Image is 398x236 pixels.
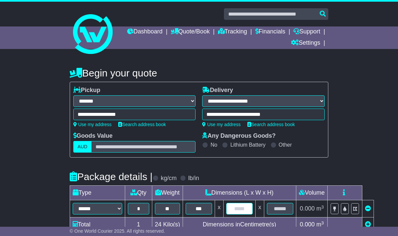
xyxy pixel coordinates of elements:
a: Use my address [202,122,240,127]
td: 1 [125,217,152,232]
label: Any Dangerous Goods? [202,132,275,140]
a: Settings [291,38,320,49]
label: Delivery [202,87,233,94]
span: 24 [155,221,162,228]
td: Type [70,186,125,200]
td: Total [70,217,125,232]
td: Dimensions in Centimetre(s) [183,217,296,232]
label: kg/cm [161,175,177,182]
a: Quote/Book [171,26,210,38]
a: Use my address [73,122,112,127]
a: Remove this item [365,205,371,212]
span: m [316,205,324,212]
a: Support [293,26,320,38]
span: 0.000 [300,221,315,228]
a: Add new item [365,221,371,228]
label: Other [279,142,292,148]
h4: Begin your quote [70,68,328,78]
sup: 3 [321,220,324,225]
a: Financials [255,26,285,38]
td: Kilo(s) [152,217,183,232]
td: x [215,200,223,217]
span: © One World Courier 2025. All rights reserved. [70,228,165,234]
h4: Package details | [70,171,153,182]
td: Qty [125,186,152,200]
a: Search address book [247,122,295,127]
label: No [210,142,217,148]
a: Search address book [118,122,166,127]
span: m [316,221,324,228]
sup: 3 [321,205,324,210]
label: Lithium Battery [230,142,266,148]
td: Volume [296,186,327,200]
a: Tracking [218,26,247,38]
label: AUD [73,141,92,153]
label: Goods Value [73,132,113,140]
label: Pickup [73,87,100,94]
span: 0.000 [300,205,315,212]
td: x [255,200,264,217]
td: Dimensions (L x W x H) [183,186,296,200]
a: Dashboard [127,26,163,38]
label: lb/in [188,175,199,182]
td: Weight [152,186,183,200]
